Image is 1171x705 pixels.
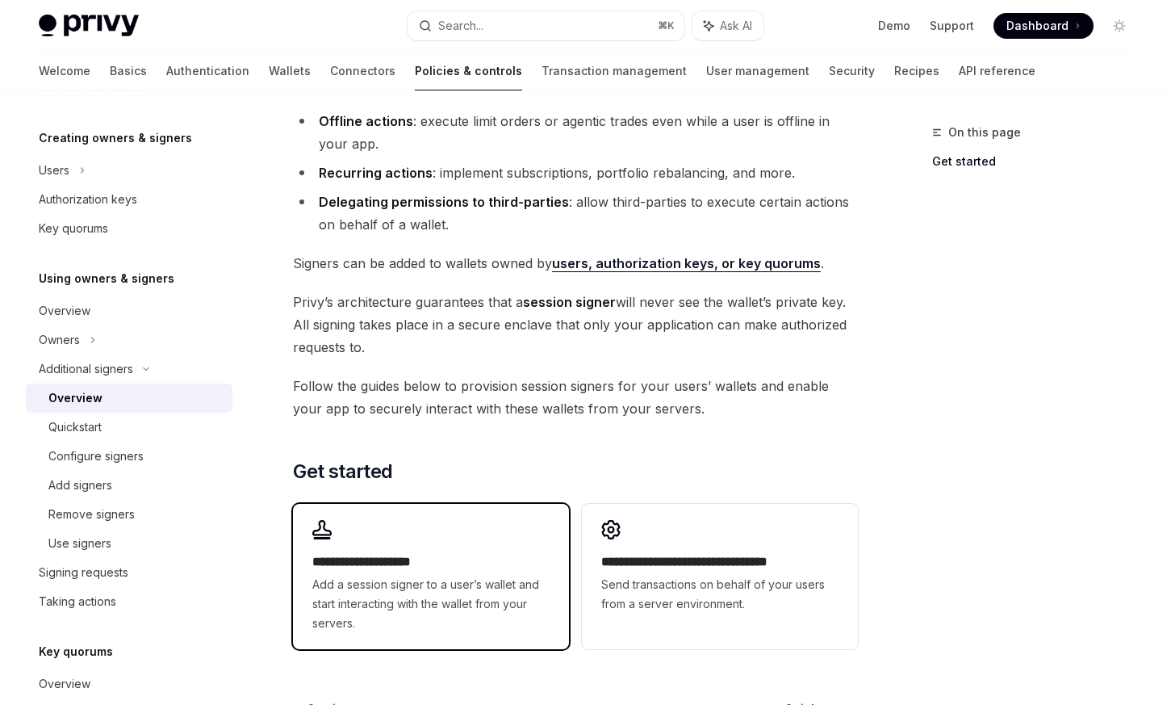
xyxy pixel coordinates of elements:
strong: Recurring actions [319,165,433,181]
span: Privy’s architecture guarantees that a will never see the wallet’s private key. All signing takes... [293,291,858,359]
a: users, authorization keys, or key quorums [552,255,821,272]
div: Users [39,161,69,180]
h5: Creating owners & signers [39,128,192,148]
div: Signing requests [39,563,128,582]
div: Quickstart [48,418,102,437]
a: Security [829,52,875,90]
a: Transaction management [542,52,687,90]
a: Overview [26,384,232,413]
button: Ask AI [692,11,763,40]
span: Send transactions on behalf of your users from a server environment. [601,575,839,614]
a: Dashboard [993,13,1094,39]
a: Welcome [39,52,90,90]
a: Configure signers [26,442,232,471]
span: Signers can be added to wallets owned by . [293,252,858,275]
span: On this page [948,123,1021,142]
div: Search... [438,16,483,36]
button: Toggle dark mode [1106,13,1132,39]
div: Key quorums [39,219,108,238]
a: Taking actions [26,587,232,616]
div: Add signers [48,476,112,495]
a: Basics [110,52,147,90]
div: Authorization keys [39,190,137,209]
span: Get started [293,459,392,485]
button: Search...⌘K [408,11,684,40]
strong: Delegating permissions to third-parties [319,194,569,210]
h5: Using owners & signers [39,269,174,288]
a: Demo [878,18,910,34]
img: light logo [39,15,139,37]
div: Overview [39,301,90,321]
a: Overview [26,296,232,325]
a: Key quorums [26,214,232,243]
span: Add a session signer to a user’s wallet and start interacting with the wallet from your servers. [312,575,550,633]
span: Ask AI [720,18,752,34]
div: Owners [39,330,80,350]
a: Use signers [26,529,232,558]
a: Signing requests [26,558,232,587]
span: ⌘ K [658,19,675,32]
div: Overview [39,674,90,694]
div: Taking actions [39,592,116,611]
a: Get started [932,149,1145,174]
a: **** **** **** *****Add a session signer to a user’s wallet and start interacting with the wallet... [293,504,569,649]
div: Use signers [48,534,111,553]
h5: Key quorums [39,642,113,661]
strong: Offline actions [319,113,413,129]
a: Connectors [330,52,395,90]
div: Additional signers [39,359,133,379]
a: Quickstart [26,413,232,442]
div: Overview [48,388,102,408]
li: : allow third-parties to execute certain actions on behalf of a wallet. [293,191,858,236]
div: Configure signers [48,447,144,466]
a: Remove signers [26,500,232,529]
a: Add signers [26,471,232,500]
strong: session signer [523,294,616,310]
li: : execute limit orders or agentic trades even while a user is offline in your app. [293,110,858,155]
a: User management [706,52,809,90]
a: Wallets [269,52,311,90]
a: Authentication [166,52,249,90]
div: Remove signers [48,505,135,524]
span: Follow the guides below to provision session signers for your users’ wallets and enable your app ... [293,375,858,420]
a: API reference [959,52,1035,90]
li: : implement subscriptions, portfolio rebalancing, and more. [293,162,858,184]
span: Dashboard [1006,18,1069,34]
a: Overview [26,669,232,699]
a: Authorization keys [26,185,232,214]
a: Policies & controls [415,52,522,90]
a: Support [930,18,974,34]
a: Recipes [894,52,939,90]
